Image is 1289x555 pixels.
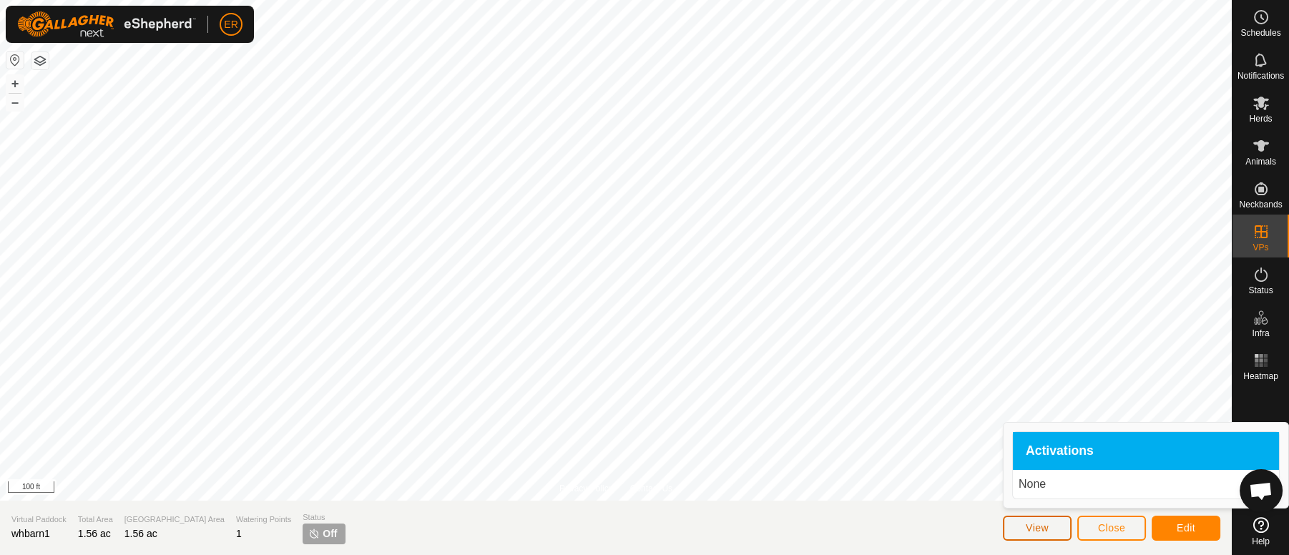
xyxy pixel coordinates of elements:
[1252,537,1270,546] span: Help
[1252,329,1269,338] span: Infra
[17,11,196,37] img: Gallagher Logo
[6,94,24,111] button: –
[1248,286,1273,295] span: Status
[1239,200,1282,209] span: Neckbands
[1237,72,1284,80] span: Notifications
[78,514,113,526] span: Total Area
[1077,516,1146,541] button: Close
[308,528,320,539] img: turn-off
[78,528,111,539] span: 1.56 ac
[236,528,242,539] span: 1
[124,514,225,526] span: [GEOGRAPHIC_DATA] Area
[1240,29,1280,37] span: Schedules
[224,17,237,32] span: ER
[1245,157,1276,166] span: Animals
[303,511,345,524] span: Status
[1253,243,1268,252] span: VPs
[1243,372,1278,380] span: Heatmap
[630,482,672,495] a: Contact Us
[6,75,24,92] button: +
[11,514,67,526] span: Virtual Paddock
[1003,516,1072,541] button: View
[1240,469,1283,512] a: Open chat
[1249,114,1272,123] span: Herds
[1019,476,1273,493] p: None
[1232,511,1289,551] a: Help
[124,528,157,539] span: 1.56 ac
[323,526,337,541] span: Off
[1152,516,1220,541] button: Edit
[1177,522,1195,534] span: Edit
[559,482,613,495] a: Privacy Policy
[1026,445,1094,458] span: Activations
[11,528,50,539] span: whbarn1
[6,51,24,69] button: Reset Map
[31,52,49,69] button: Map Layers
[236,514,291,526] span: Watering Points
[1026,522,1049,534] span: View
[1098,522,1125,534] span: Close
